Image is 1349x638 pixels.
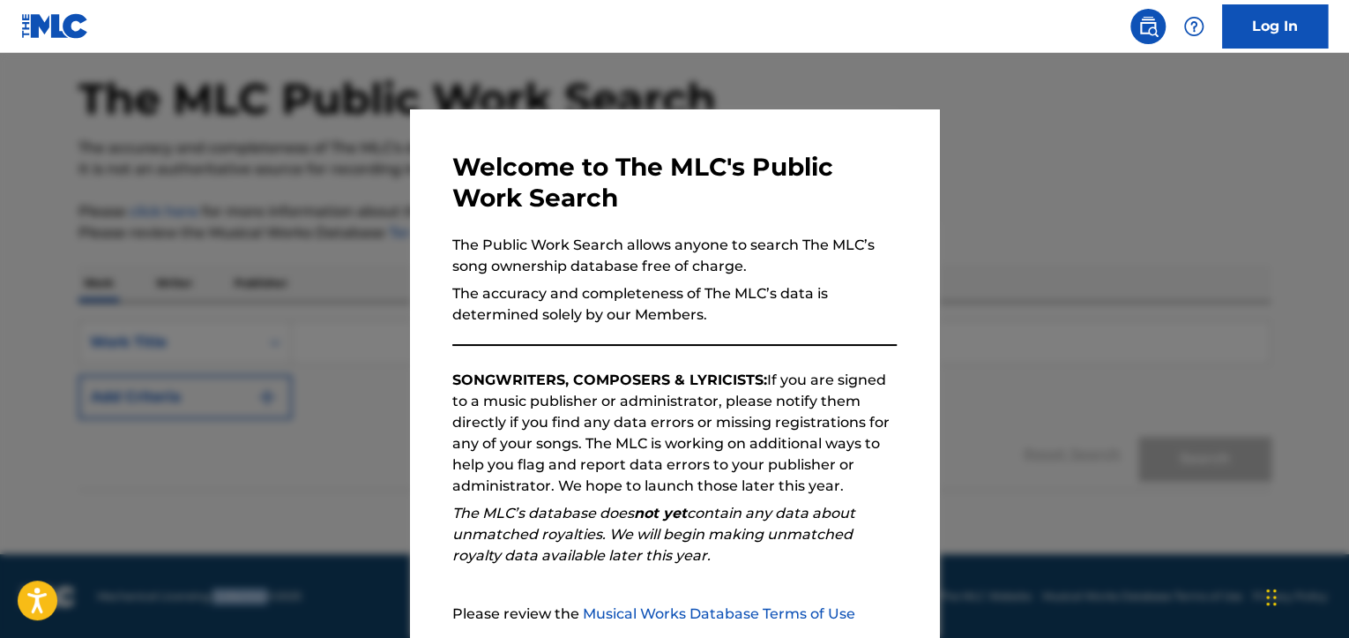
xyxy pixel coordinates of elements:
iframe: Chat Widget [1261,553,1349,638]
img: help [1183,16,1204,37]
p: Please review the [452,604,897,625]
a: Musical Works Database Terms of Use [583,605,855,622]
img: MLC Logo [21,13,89,39]
p: If you are signed to a music publisher or administrator, please notify them directly if you find ... [452,370,897,497]
div: Help [1176,9,1211,44]
img: search [1137,16,1159,37]
strong: SONGWRITERS, COMPOSERS & LYRICISTS: [452,372,767,388]
a: Log In [1222,4,1328,49]
p: The accuracy and completeness of The MLC’s data is determined solely by our Members. [452,283,897,326]
p: The Public Work Search allows anyone to search The MLC’s song ownership database free of charge. [452,235,897,277]
div: Drag [1266,571,1277,624]
em: The MLC’s database does contain any data about unmatched royalties. We will begin making unmatche... [452,505,855,564]
strong: not yet [634,505,687,522]
a: Public Search [1130,9,1166,44]
h3: Welcome to The MLC's Public Work Search [452,152,897,214]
